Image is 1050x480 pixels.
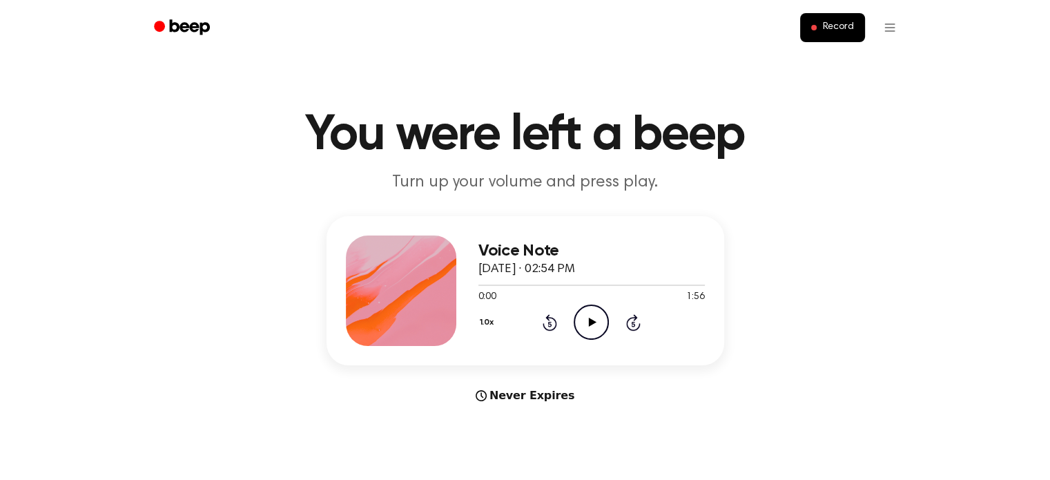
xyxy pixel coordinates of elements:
h1: You were left a beep [172,111,879,160]
button: 1.0x [478,311,499,334]
h3: Voice Note [478,242,705,260]
span: 1:56 [686,290,704,305]
a: Beep [144,15,222,41]
button: Record [800,13,864,42]
span: 0:00 [478,290,496,305]
div: Never Expires [327,387,724,404]
span: [DATE] · 02:54 PM [478,263,575,276]
p: Turn up your volume and press play. [260,171,790,194]
span: Record [822,21,853,34]
button: Open menu [873,11,906,44]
